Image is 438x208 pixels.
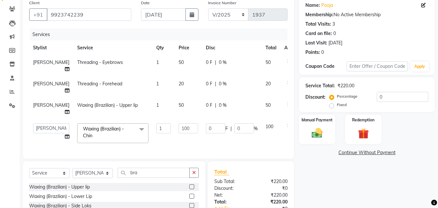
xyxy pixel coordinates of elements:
span: 0 % [219,80,227,87]
div: Membership: [305,11,334,18]
button: Apply [410,62,429,71]
div: Discount: [305,94,326,101]
input: Search by Name/Mobile/Email/Code [47,8,131,21]
th: Total [262,41,280,55]
div: ₹220.00 [251,199,292,205]
span: 50 [266,59,271,65]
a: x [92,133,95,139]
span: 20 [179,81,184,87]
span: [PERSON_NAME] [33,102,69,108]
div: ₹220.00 [337,82,354,89]
div: [DATE] [328,40,342,46]
div: ₹220.00 [251,192,292,199]
img: _gift.svg [355,127,372,140]
th: Service [73,41,152,55]
label: Percentage [337,93,358,99]
span: 20 [266,81,271,87]
div: Services [30,29,292,41]
label: Fixed [337,102,347,108]
span: 50 [266,102,271,108]
img: _cash.svg [308,127,326,139]
a: Continue Without Payment [300,149,433,156]
span: 0 F [206,80,212,87]
div: Waxing (Brazilian) - Lower Lip [29,193,92,200]
div: Points: [305,49,320,56]
span: 1 [156,102,159,108]
div: Waxing (Brazilian) - Upper lip [29,184,90,190]
div: Net: [209,192,251,199]
th: Stylist [29,41,73,55]
div: Total: [209,199,251,205]
div: Last Visit: [305,40,327,46]
span: % [254,125,258,132]
span: | [215,59,216,66]
span: 100 [266,124,273,129]
div: 0 [333,30,336,37]
span: Waxing (Brazilian) - Chin [83,126,124,139]
input: Enter Offer / Coupon Code [347,61,408,71]
div: Card on file: [305,30,332,37]
a: Pooja [321,2,333,9]
div: Discount: [209,185,251,192]
span: 1 [156,81,159,87]
label: Manual Payment [302,117,333,123]
span: F [225,125,228,132]
span: 50 [179,102,184,108]
span: | [231,125,232,132]
span: Waxing (Brazilian) - Upper lip [77,102,138,108]
span: 0 % [219,102,227,109]
span: | [215,102,216,109]
div: ₹0 [251,185,292,192]
div: Sub Total: [209,178,251,185]
div: 3 [332,21,335,28]
div: Coupon Code [305,63,346,70]
input: Search or Scan [118,168,190,178]
th: Action [280,41,302,55]
span: 0 F [206,102,212,109]
label: Redemption [352,117,374,123]
th: Price [175,41,202,55]
div: Name: [305,2,320,9]
div: No Active Membership [305,11,428,18]
span: Total [214,168,229,175]
span: Threading - Eyebrows [77,59,123,65]
span: 50 [179,59,184,65]
span: 1 [156,59,159,65]
div: Service Total: [305,82,335,89]
span: Threading - Forehead [77,81,122,87]
span: 0 F [206,59,212,66]
span: | [215,80,216,87]
div: 0 [321,49,324,56]
span: [PERSON_NAME] [33,59,69,65]
th: Qty [152,41,175,55]
button: +91 [29,8,47,21]
div: ₹220.00 [251,178,292,185]
div: Total Visits: [305,21,331,28]
th: Disc [202,41,262,55]
span: 0 % [219,59,227,66]
span: [PERSON_NAME] [33,81,69,87]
